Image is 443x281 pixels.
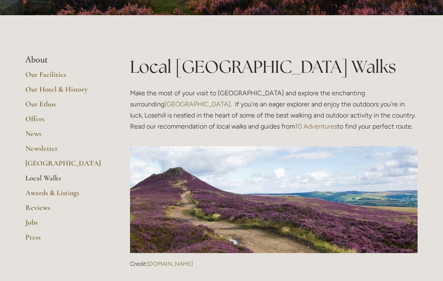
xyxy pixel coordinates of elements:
a: Jobs [25,218,104,233]
a: Awards & Listings [25,188,104,203]
p: Credit: [130,260,418,268]
h1: Local [GEOGRAPHIC_DATA] Walks [130,55,418,79]
a: Press [25,233,104,247]
img: Credit: 10adventures.com [130,146,418,253]
a: [GEOGRAPHIC_DATA] [164,100,231,108]
a: Reviews [25,203,104,218]
a: Local Walks [25,173,104,188]
p: Make the most of your visit to [GEOGRAPHIC_DATA] and explore the enchanting surrounding . If you’... [130,88,418,132]
a: Our Hotel & History [25,85,104,99]
a: [DOMAIN_NAME] [147,260,193,267]
a: Offers [25,114,104,129]
a: [GEOGRAPHIC_DATA] [25,159,104,173]
a: Our Facilities [25,70,104,85]
a: Our Ethos [25,99,104,114]
li: About [25,55,104,65]
a: Newsletter [25,144,104,159]
a: News [25,129,104,144]
a: 10 Adventures [295,122,337,130]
